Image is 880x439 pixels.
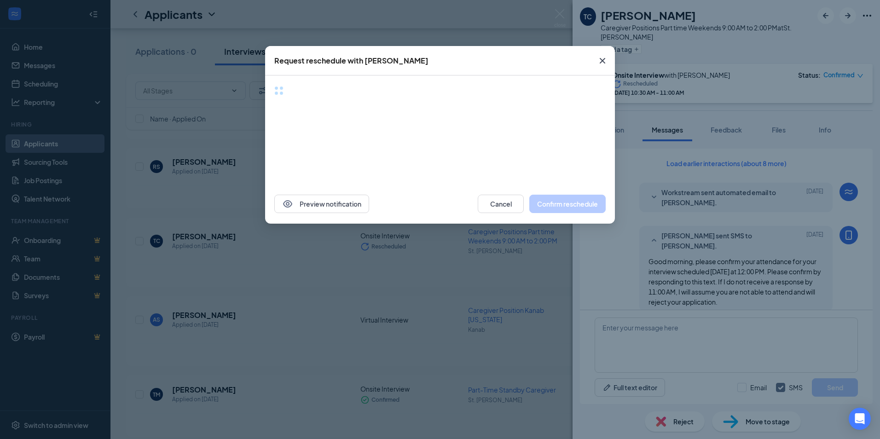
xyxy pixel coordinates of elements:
[282,198,293,209] svg: Eye
[849,408,871,430] div: Open Intercom Messenger
[478,195,524,213] button: Cancel
[590,46,615,75] button: Close
[274,56,428,66] div: Request reschedule with [PERSON_NAME]
[274,195,369,213] button: EyePreview notification
[529,195,606,213] button: Confirm reschedule
[597,55,608,66] svg: Cross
